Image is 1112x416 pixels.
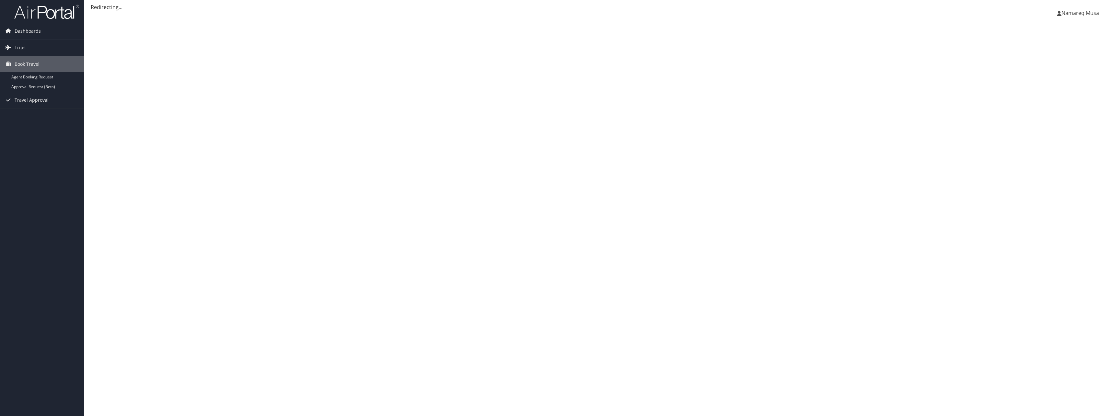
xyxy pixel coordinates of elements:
span: Book Travel [15,56,40,72]
span: Namareq Musa [1061,9,1099,17]
span: Trips [15,40,26,56]
span: Travel Approval [15,92,49,108]
span: Dashboards [15,23,41,39]
div: Redirecting... [91,3,1106,11]
img: airportal-logo.png [14,4,79,19]
a: Namareq Musa [1057,3,1106,23]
